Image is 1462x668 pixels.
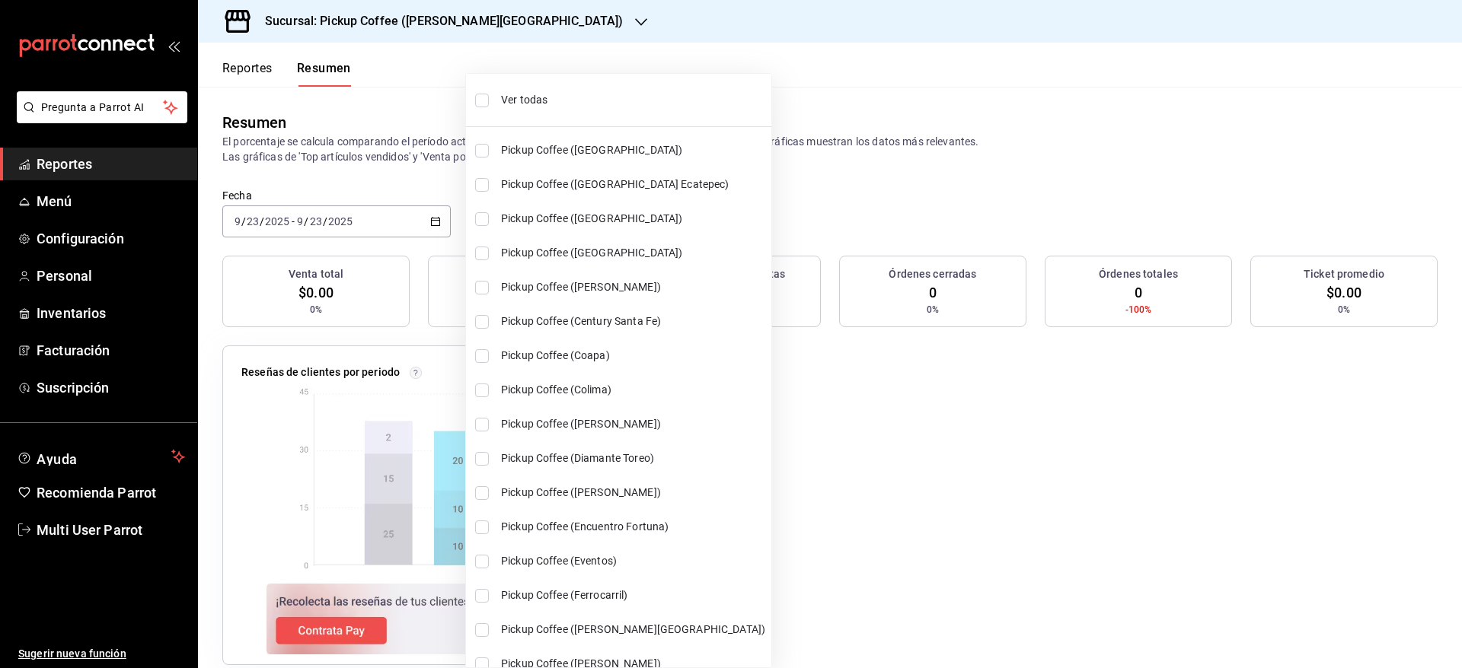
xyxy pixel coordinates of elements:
[501,211,765,227] span: Pickup Coffee ([GEOGRAPHIC_DATA])
[501,348,765,364] span: Pickup Coffee (Coapa)
[501,177,765,192] span: Pickup Coffee ([GEOGRAPHIC_DATA] Ecatepec)
[501,382,765,398] span: Pickup Coffee (Colima)
[501,245,765,261] span: Pickup Coffee ([GEOGRAPHIC_DATA])
[501,92,765,108] span: Ver todas
[501,587,765,603] span: Pickup Coffee (Ferrocarril)
[501,416,765,432] span: Pickup Coffee ([PERSON_NAME])
[501,519,765,535] span: Pickup Coffee (Encuentro Fortuna)
[501,313,765,329] span: Pickup Coffee (Century Santa Fe)
[501,279,765,295] span: Pickup Coffee ([PERSON_NAME])
[501,450,765,466] span: Pickup Coffee (Diamante Toreo)
[501,622,765,638] span: Pickup Coffee ([PERSON_NAME][GEOGRAPHIC_DATA])
[501,553,765,569] span: Pickup Coffee (Eventos)
[501,485,765,501] span: Pickup Coffee ([PERSON_NAME])
[501,142,765,158] span: Pickup Coffee ([GEOGRAPHIC_DATA])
